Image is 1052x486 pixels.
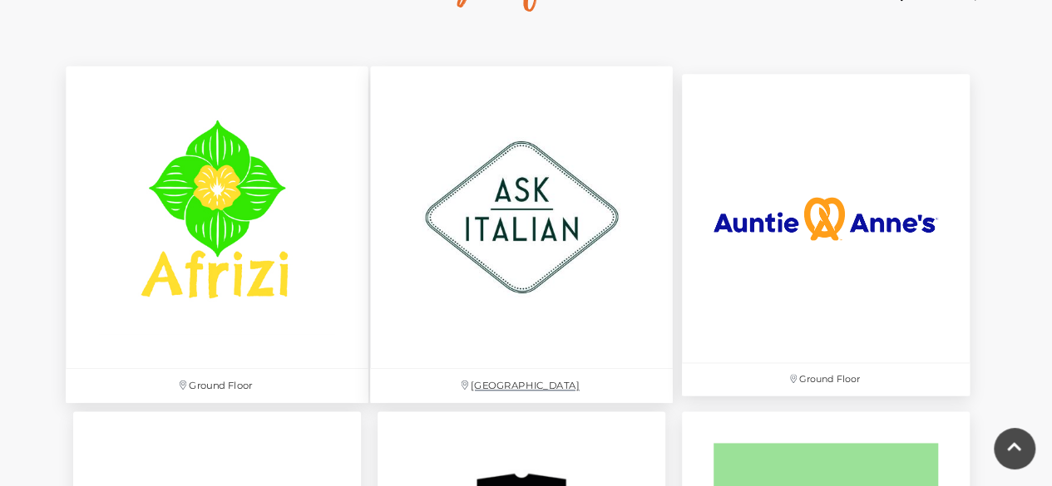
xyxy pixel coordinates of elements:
p: [GEOGRAPHIC_DATA] [370,369,673,403]
a: Ground Floor [674,66,978,403]
p: Ground Floor [682,363,970,395]
a: [GEOGRAPHIC_DATA] [362,57,682,412]
a: Ground Floor [57,57,377,412]
p: Ground Floor [66,369,368,403]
